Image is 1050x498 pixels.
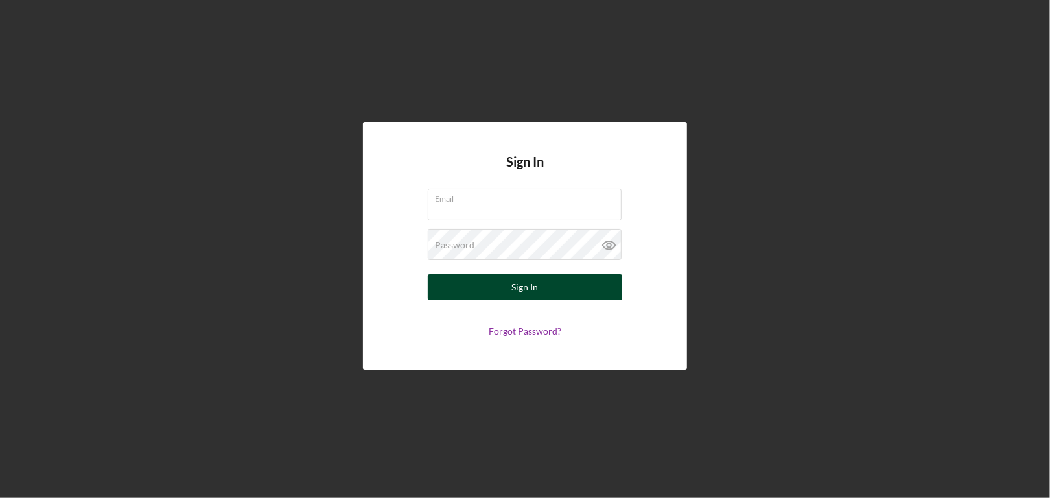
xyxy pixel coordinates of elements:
[512,274,539,300] div: Sign In
[435,240,474,250] label: Password
[489,326,561,337] a: Forgot Password?
[435,189,622,204] label: Email
[506,154,544,189] h4: Sign In
[428,274,622,300] button: Sign In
